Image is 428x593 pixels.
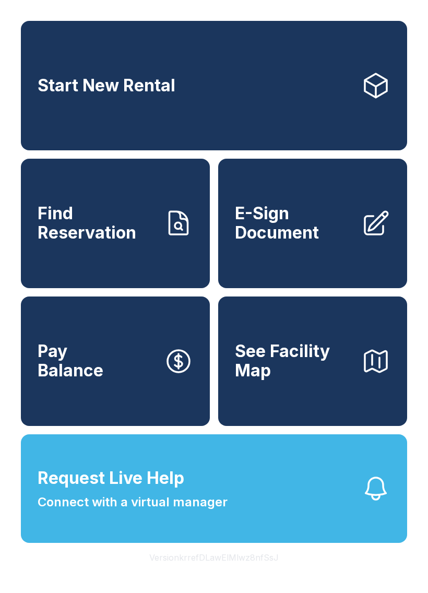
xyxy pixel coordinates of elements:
button: PayBalance [21,296,210,426]
span: See Facility Map [235,342,353,380]
button: Request Live HelpConnect with a virtual manager [21,434,407,543]
button: See Facility Map [218,296,407,426]
a: Find Reservation [21,159,210,288]
span: Connect with a virtual manager [38,493,228,512]
span: Request Live Help [38,466,184,491]
span: E-Sign Document [235,204,353,242]
a: E-Sign Document [218,159,407,288]
a: Start New Rental [21,21,407,150]
span: Find Reservation [38,204,156,242]
button: VersionkrrefDLawElMlwz8nfSsJ [141,543,287,572]
span: Pay Balance [38,342,103,380]
span: Start New Rental [38,76,175,96]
